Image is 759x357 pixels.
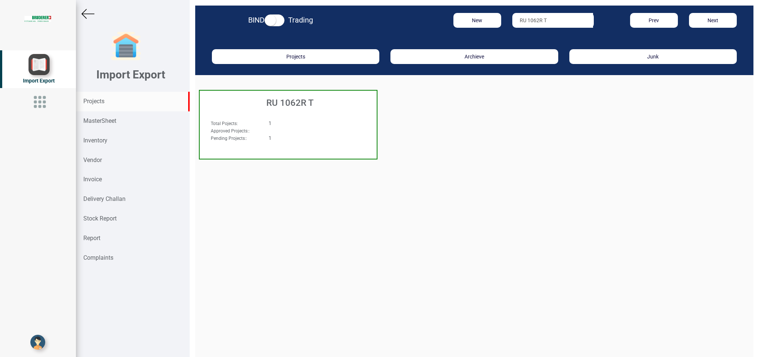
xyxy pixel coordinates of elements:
[83,117,116,124] strong: MasterSheet
[211,121,238,126] span: :
[211,128,249,134] strong: Approved Projects:
[211,121,237,126] strong: Total Pojects
[83,215,117,222] strong: Stock Report
[512,13,593,28] input: Serach and select comm_nr
[83,98,104,105] strong: Projects
[211,136,247,141] span: :
[390,49,558,64] button: Archieve
[569,49,737,64] button: Junk
[288,16,313,24] strong: Trading
[83,195,126,202] strong: Delivery Challan
[83,156,102,164] strong: Vendor
[83,254,113,261] strong: Complaints
[23,78,55,84] span: Import Export
[83,137,107,144] strong: Inventory
[111,31,141,61] img: garage-closed.png
[269,135,272,141] span: 1
[203,98,377,108] h3: RU 1062R T
[453,13,501,28] button: New
[211,128,250,134] span: :
[689,13,737,28] button: Next
[83,176,102,183] strong: Invoice
[630,13,678,28] button: Prev
[96,68,165,81] b: Import Export
[212,49,379,64] button: Projects
[269,120,272,126] span: 1
[211,136,246,141] strong: Pending Projects:
[83,235,100,242] strong: Report
[248,16,264,24] strong: BIND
